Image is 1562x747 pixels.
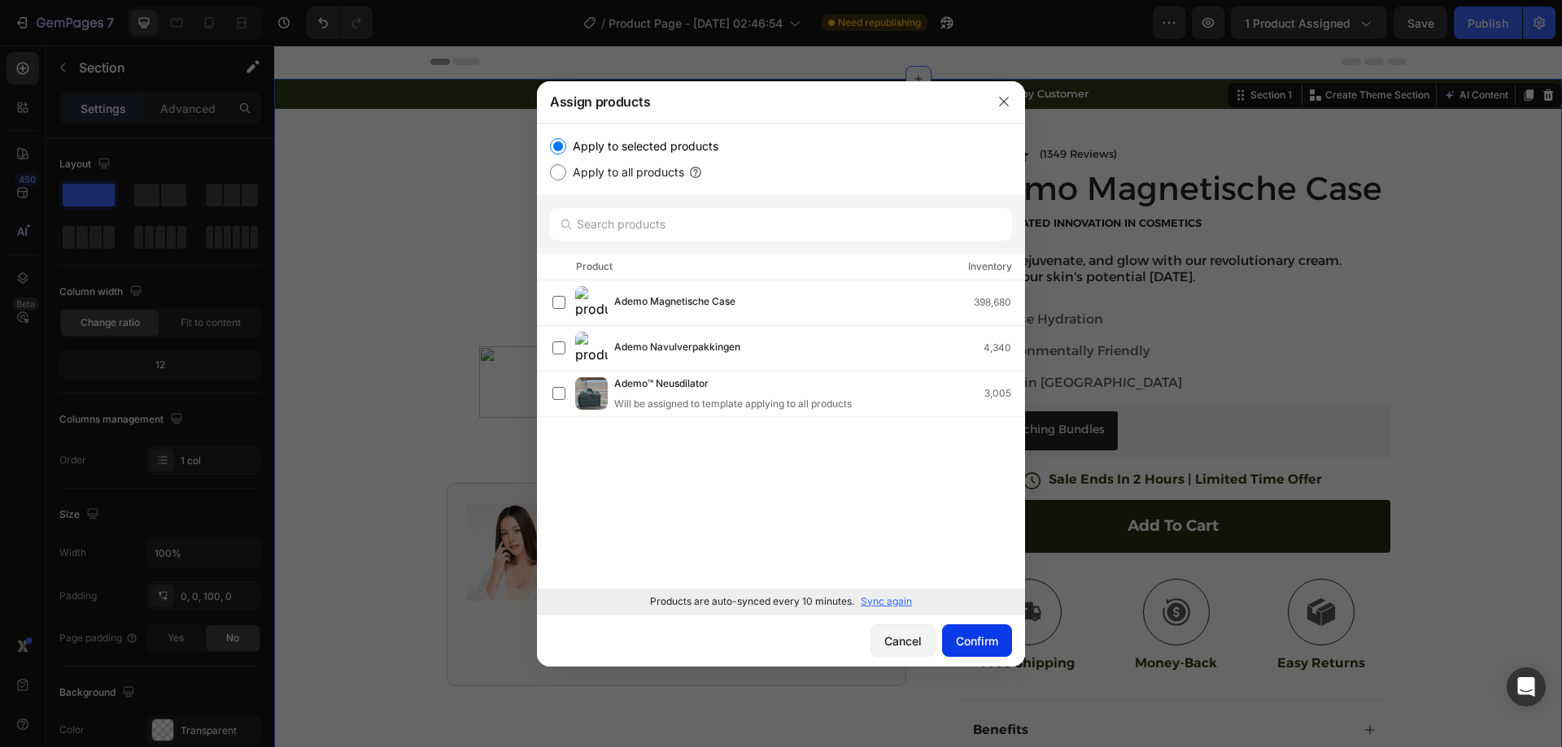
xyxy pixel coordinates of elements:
[870,624,936,657] button: Cancel
[550,208,1012,241] input: Search products
[707,610,801,627] p: Free Shipping
[735,376,831,393] div: Kaching Bundles
[973,42,1021,57] div: Section 1
[537,124,1025,615] div: />
[699,676,754,693] p: Benefits
[566,137,718,156] label: Apply to selected products
[1051,42,1155,57] p: Create Theme Section
[610,327,630,346] button: Carousel Next Arrow
[853,471,945,491] div: Add to cart
[1166,40,1237,59] button: AI Content
[956,632,998,649] div: Confirm
[614,397,852,411] div: Will be assigned to template applying to all products
[861,594,912,609] p: Sync again
[575,377,608,410] img: product-img
[537,80,983,123] div: Assign products
[1003,610,1091,627] p: Easy Returns
[984,340,1024,356] div: 4,340
[684,207,1115,241] p: Hydrate, rejuvenate, and glow with our revolutionary cream. Unleash your skin's potential [DATE].
[974,294,1024,311] div: 398,680
[702,376,722,395] img: KachingBundles.png
[679,41,814,55] p: 84,000+ Happy Customer
[575,286,608,319] img: product-img
[884,632,922,649] div: Cancel
[942,624,1012,657] button: Confirm
[683,120,1116,166] h1: Ademo Magnetische Case
[689,366,844,405] button: Kaching Bundles
[614,293,735,311] span: Ademo Magnetische Case
[614,376,709,393] span: Ademo™ Neusdilator
[329,584,610,619] p: [PERSON_NAME] ([GEOGRAPHIC_DATA], [GEOGRAPHIC_DATA])
[566,163,684,182] label: Apply to all products
[711,328,908,347] p: Made in [GEOGRAPHIC_DATA]
[305,485,610,570] p: “This skin cream is a game-changer! It has transformed my dry, lackluster skin into a hydrated an...
[491,41,633,55] p: Free Shipping [DATE] Only
[575,332,608,364] img: product-img
[968,258,1012,275] div: Inventory
[711,264,908,284] p: Intense Hydration
[711,296,908,315] p: Environmentally Friendly
[861,610,943,627] p: Money-Back
[683,454,1116,507] button: Add to cart
[1507,667,1546,706] div: Open Intercom Messenger
[650,594,854,609] p: Products are auto-synced every 10 minutes.
[614,339,740,357] span: Ademo Navulverpakkingen
[684,171,1115,185] p: The 2023 Rated Innovation in Cosmetics
[193,458,290,555] img: gempages_432750572815254551-7b7b6beb-2475-4cab-a8a5-5bad2acafc04.png
[576,258,613,275] div: Product
[774,426,1048,443] p: Sale Ends In 2 Hours | Limited Time Offer
[766,102,843,115] p: (1349 Reviews)
[984,385,1024,402] div: 3,005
